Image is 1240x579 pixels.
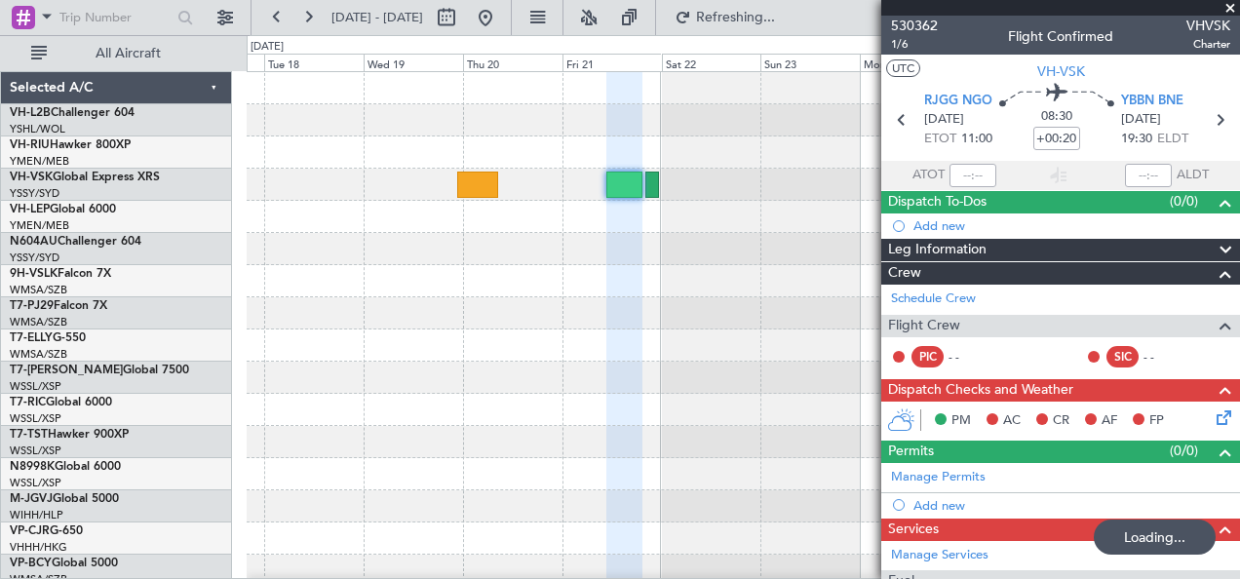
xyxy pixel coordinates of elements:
a: T7-[PERSON_NAME]Global 7500 [10,365,189,376]
div: Add new [913,497,1230,514]
div: Loading... [1094,520,1216,555]
span: Charter [1186,36,1230,53]
a: WMSA/SZB [10,283,67,297]
span: [DATE] - [DATE] [331,9,423,26]
span: RJGG NGO [924,92,992,111]
span: VH-RIU [10,139,50,151]
a: WSSL/XSP [10,476,61,490]
div: SIC [1106,346,1139,367]
span: T7-TST [10,429,48,441]
span: (0/0) [1170,441,1198,461]
a: VP-BCYGlobal 5000 [10,558,118,569]
span: Permits [888,441,934,463]
a: YSSY/SYD [10,251,59,265]
span: ELDT [1157,130,1188,149]
a: VP-CJRG-650 [10,525,83,537]
span: Services [888,519,939,541]
span: (0/0) [1170,191,1198,212]
div: Wed 19 [364,54,463,71]
span: 08:30 [1041,107,1072,127]
a: VH-LEPGlobal 6000 [10,204,116,215]
span: Leg Information [888,239,987,261]
span: T7-ELLY [10,332,53,344]
span: 19:30 [1121,130,1152,149]
div: Add new [913,217,1230,234]
a: YSHL/WOL [10,122,65,136]
a: WSSL/XSP [10,379,61,394]
span: 9H-VSLK [10,268,58,280]
div: [DATE] [251,39,284,56]
div: Thu 20 [463,54,562,71]
a: VH-VSKGlobal Express XRS [10,172,160,183]
button: Refreshing... [666,2,783,33]
span: T7-[PERSON_NAME] [10,365,123,376]
div: Flight Confirmed [1008,26,1113,47]
a: WMSA/SZB [10,347,67,362]
a: M-JGVJGlobal 5000 [10,493,119,505]
span: VH-VSK [1037,61,1085,82]
a: Schedule Crew [891,289,976,309]
a: N8998KGlobal 6000 [10,461,121,473]
a: YSSY/SYD [10,186,59,201]
span: AC [1003,411,1021,431]
input: Trip Number [59,3,172,32]
a: VH-L2BChallenger 604 [10,107,135,119]
input: --:-- [949,164,996,187]
span: PM [951,411,971,431]
span: ALDT [1177,166,1209,185]
a: T7-PJ29Falcon 7X [10,300,107,312]
span: [DATE] [924,110,964,130]
a: N604AUChallenger 604 [10,236,141,248]
a: T7-ELLYG-550 [10,332,86,344]
span: M-JGVJ [10,493,53,505]
span: Refreshing... [695,11,777,24]
span: VHVSK [1186,16,1230,36]
span: Dispatch To-Dos [888,191,987,213]
div: PIC [911,346,944,367]
div: Mon 24 [860,54,959,71]
a: WSSL/XSP [10,411,61,426]
span: Dispatch Checks and Weather [888,379,1073,402]
span: T7-PJ29 [10,300,54,312]
a: T7-RICGlobal 6000 [10,397,112,408]
div: Sun 23 [760,54,860,71]
span: VH-VSK [10,172,53,183]
div: Tue 18 [264,54,364,71]
button: UTC [886,59,920,77]
span: N604AU [10,236,58,248]
span: 530362 [891,16,938,36]
a: 9H-VSLKFalcon 7X [10,268,111,280]
a: WMSA/SZB [10,315,67,329]
a: T7-TSTHawker 900XP [10,429,129,441]
div: - - [949,348,992,366]
a: VH-RIUHawker 800XP [10,139,131,151]
span: ATOT [912,166,945,185]
a: WIHH/HLP [10,508,63,522]
a: VHHH/HKG [10,540,67,555]
div: Fri 21 [562,54,662,71]
span: YBBN BNE [1121,92,1183,111]
a: YMEN/MEB [10,218,69,233]
a: WSSL/XSP [10,444,61,458]
div: - - [1143,348,1187,366]
span: All Aircraft [51,47,206,60]
span: 11:00 [961,130,992,149]
a: Manage Services [891,546,988,565]
a: Manage Permits [891,468,986,487]
span: 1/6 [891,36,938,53]
span: CR [1053,411,1069,431]
span: T7-RIC [10,397,46,408]
span: VP-BCY [10,558,52,569]
button: All Aircraft [21,38,212,69]
span: VH-L2B [10,107,51,119]
div: Sat 22 [662,54,761,71]
span: Crew [888,262,921,285]
span: VH-LEP [10,204,50,215]
span: ETOT [924,130,956,149]
span: FP [1149,411,1164,431]
a: YMEN/MEB [10,154,69,169]
span: VP-CJR [10,525,50,537]
span: AF [1102,411,1117,431]
span: (0/5) [1170,518,1198,538]
span: Flight Crew [888,315,960,337]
